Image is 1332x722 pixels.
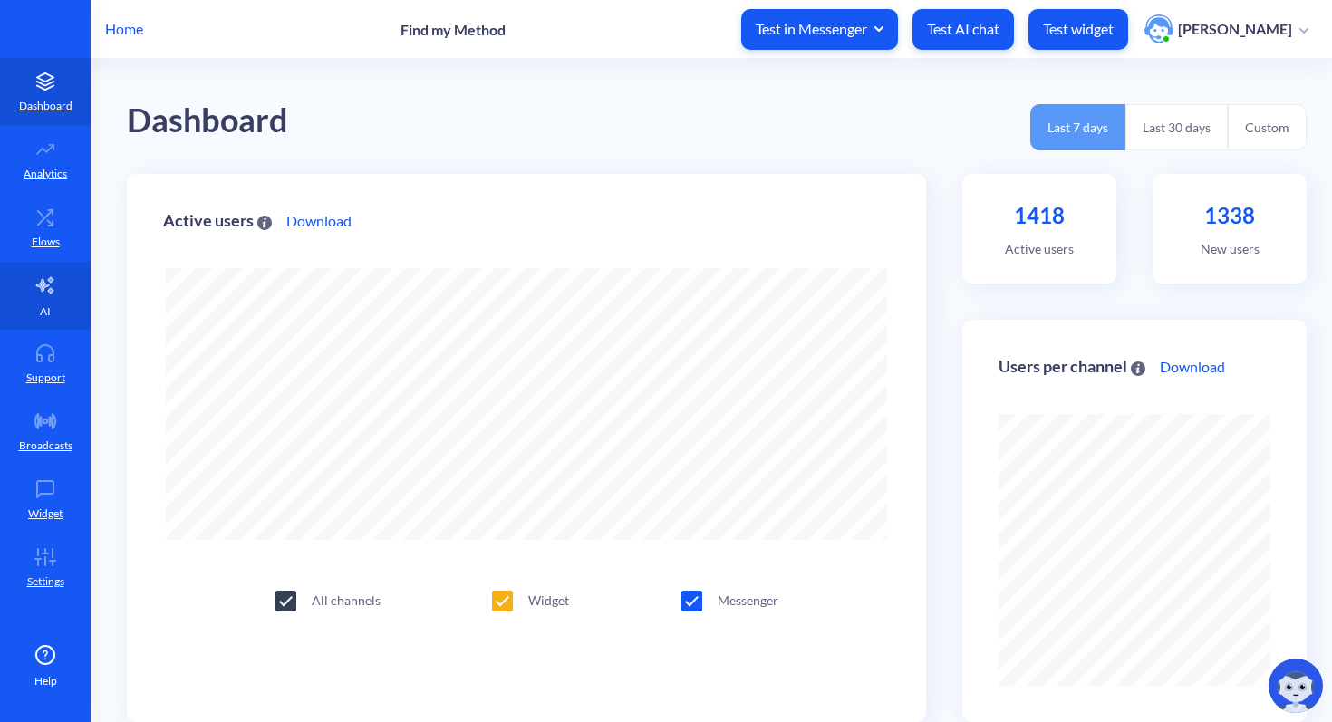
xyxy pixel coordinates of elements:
[1030,104,1125,150] button: Last 7 days
[28,505,63,522] p: Widget
[401,21,506,38] p: Find my Method
[1125,104,1228,150] button: Last 30 days
[927,20,999,38] p: Test AI chat
[1043,20,1114,38] p: Test widget
[105,18,143,40] p: Home
[681,591,778,610] div: Messenger
[1269,659,1323,713] img: copilot-icon.svg
[1171,199,1289,232] p: 1338
[492,591,569,610] div: Widget
[127,95,288,147] div: Dashboard
[275,591,381,610] div: All channels
[1178,19,1292,39] p: [PERSON_NAME]
[1028,9,1128,50] button: Test widget
[19,98,72,114] p: Dashboard
[32,234,60,250] p: Flows
[741,9,898,50] button: Test in Messenger
[1171,239,1289,258] p: New users
[163,212,272,229] div: Active users
[286,210,352,232] a: Download
[1228,104,1307,150] button: Custom
[756,19,883,39] span: Test in Messenger
[24,166,67,182] p: Analytics
[980,239,1098,258] p: Active users
[999,358,1145,375] div: Users per channel
[26,370,65,386] p: Support
[19,438,72,454] p: Broadcasts
[980,199,1098,232] p: 1418
[1144,14,1173,43] img: user photo
[912,9,1014,50] button: Test AI chat
[34,673,57,689] span: Help
[1135,13,1318,45] button: user photo[PERSON_NAME]
[40,303,51,320] p: AI
[27,573,64,590] p: Settings
[1160,356,1225,378] a: Download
